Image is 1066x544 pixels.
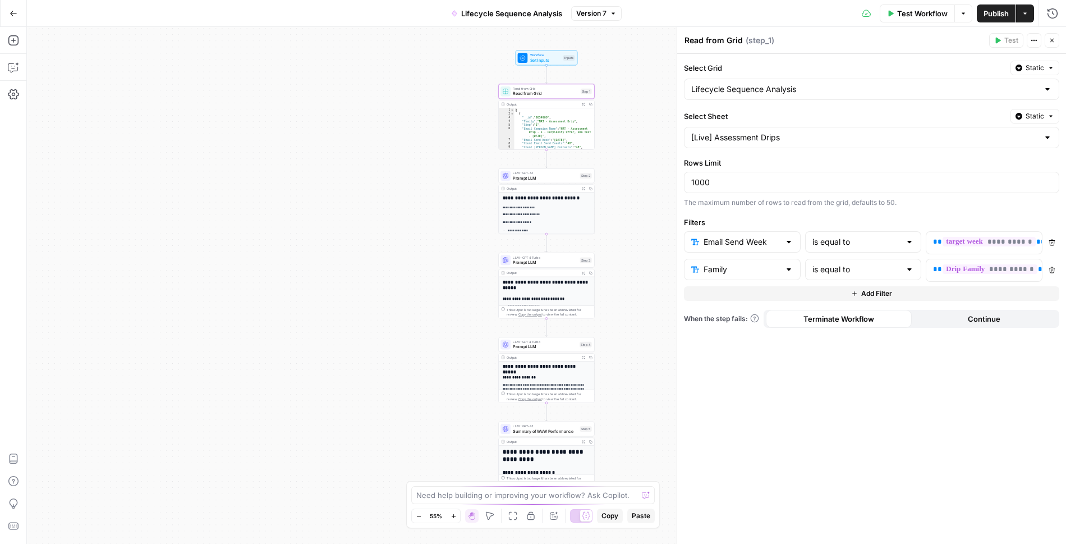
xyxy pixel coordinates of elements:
span: LLM · GPT-4.1 [513,171,577,176]
span: ( step_1 ) [746,35,774,46]
div: Output [507,355,577,360]
div: Output [507,439,577,444]
textarea: Read from Grid [684,35,743,46]
div: 7 [499,138,514,142]
button: Static [1010,61,1059,75]
span: Toggle code folding, rows 1 through 142 [511,108,514,112]
span: Terminate Workflow [803,313,874,324]
span: Version 7 [576,8,606,19]
button: Test Workflow [880,4,954,22]
div: Output [507,271,577,276]
button: Lifecycle Sequence Analysis [444,4,569,22]
label: Rows Limit [684,157,1059,168]
button: Continue [912,310,1058,328]
span: Continue [968,313,1000,324]
g: Edge from step_2 to step_3 [545,234,547,253]
button: Paste [627,509,655,523]
div: 6 [499,127,514,138]
div: 8 [499,141,514,145]
div: Step 4 [580,342,592,348]
span: LLM · GPT 4 Turbo [513,339,577,344]
label: Filters [684,217,1059,228]
span: LLM · GPT-4.1 [513,424,577,429]
div: 5 [499,123,514,127]
span: Prompt LLM [513,259,577,266]
div: This output is too large & has been abbreviated for review. to view the full content. [507,307,591,317]
div: 4 [499,120,514,124]
span: Copy the output [518,397,542,401]
span: Summary of WoW Performance [513,428,577,434]
span: LLM · GPT 4 Turbo [513,255,577,260]
span: Static [1026,111,1044,121]
button: Version 7 [571,6,622,21]
div: Output [507,186,577,191]
div: Step 3 [580,257,592,263]
div: 2 [499,112,514,116]
span: Copy the output [518,313,542,317]
div: Inputs [563,55,575,61]
span: Lifecycle Sequence Analysis [461,8,562,19]
g: Edge from step_1 to step_2 [545,149,547,168]
span: Workflow [530,53,561,58]
input: Family [704,264,780,275]
button: Static [1010,109,1059,124]
button: Test [989,33,1023,48]
button: Publish [977,4,1016,22]
div: Read from GridRead from GridStep 1Output[ { "__id":"9854900", "Family":"NRT - Assessment Drip", "... [498,84,594,150]
input: Email Send Week [704,236,780,248]
span: Static [1026,63,1044,73]
g: Edge from step_4 to step_5 [545,403,547,421]
span: Copy [601,511,618,521]
span: Add Filter [861,289,892,299]
span: Test [1004,35,1018,45]
input: is equal to [812,236,901,248]
button: Copy [597,509,623,523]
label: Select Grid [684,62,1006,74]
input: [Live] Assessment Drips [691,132,1039,143]
span: Read from Grid [513,90,578,97]
div: This output is too large & has been abbreviated for review. to view the full content. [507,391,591,401]
div: Step 1 [581,89,592,94]
div: WorkflowSet InputsInputs [498,51,594,66]
div: This output is too large & has been abbreviated for review. to view the full content. [507,476,591,486]
span: Paste [632,511,650,521]
span: Publish [984,8,1009,19]
div: The maximum number of rows to read from the grid, defaults to 50. [684,198,1059,208]
div: 10 [499,149,514,153]
div: 1 [499,108,514,112]
g: Edge from start to step_1 [545,65,547,84]
g: Edge from step_3 to step_4 [545,318,547,337]
div: Output [507,102,577,107]
span: Test Workflow [897,8,948,19]
span: Set Inputs [530,57,561,63]
span: Prompt LLM [513,344,577,350]
div: Step 2 [580,173,592,179]
span: 55% [430,511,442,520]
div: 9 [499,145,514,149]
a: When the step fails: [684,314,759,324]
div: Step 5 [580,426,592,432]
input: is equal to [812,264,901,275]
label: Select Sheet [684,111,1006,122]
span: Prompt LLM [513,175,577,181]
div: 3 [499,116,514,120]
input: Lifecycle Sequence Analysis [691,84,1039,95]
span: Read from Grid [513,86,578,91]
button: Add Filter [684,286,1059,301]
span: Toggle code folding, rows 2 through 15 [511,112,514,116]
